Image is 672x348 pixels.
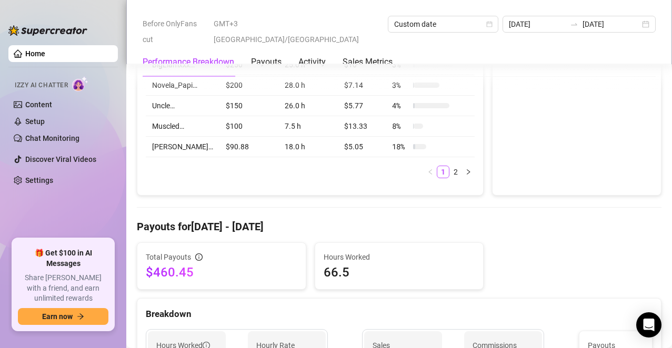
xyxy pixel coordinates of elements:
button: right [462,166,475,178]
li: 2 [449,166,462,178]
span: Hours Worked [324,251,475,263]
td: 26.0 h [278,96,338,116]
td: $5.05 [338,137,386,157]
td: 28.0 h [278,75,338,96]
a: Chat Monitoring [25,134,79,142]
td: $100 [219,116,278,137]
span: arrow-right [77,313,84,320]
li: Previous Page [424,166,437,178]
a: 2 [450,166,462,178]
a: Content [25,100,52,109]
span: Izzy AI Chatter [15,80,68,90]
a: Setup [25,117,45,126]
td: $13.33 [338,116,386,137]
div: Activity [298,56,326,68]
span: swap-right [570,20,578,28]
span: left [427,169,434,175]
td: $90.88 [219,137,278,157]
img: AI Chatter [72,76,88,91]
span: 🎁 Get $100 in AI Messages [18,248,108,269]
a: Home [25,49,45,58]
span: Total Payouts [146,251,191,263]
span: 8 % [392,120,409,132]
a: Discover Viral Videos [25,155,96,163]
a: 1 [437,166,449,178]
h4: Payouts for [DATE] - [DATE] [137,219,661,234]
td: Uncle… [146,96,219,116]
div: Payouts [251,56,282,68]
span: info-circle [195,253,203,261]
td: 7.5 h [278,116,338,137]
li: Next Page [462,166,475,178]
td: 18.0 h [278,137,338,157]
span: 4 % [392,100,409,111]
span: Share [PERSON_NAME] with a friend, and earn unlimited rewards [18,273,108,304]
span: Custom date [394,16,492,32]
span: Before OnlyFans cut [143,16,207,47]
button: left [424,166,437,178]
td: $5.77 [338,96,386,116]
img: logo-BBDzfeDw.svg [8,25,87,36]
span: 3 % [392,79,409,91]
span: $460.45 [146,264,297,281]
input: End date [583,18,640,30]
td: Muscled… [146,116,219,137]
div: Sales Metrics [343,56,393,68]
td: $150 [219,96,278,116]
td: Novela_Papi… [146,75,219,96]
div: Open Intercom Messenger [636,312,661,337]
span: 18 % [392,141,409,152]
span: calendar [486,21,493,27]
span: 66.5 [324,264,475,281]
span: right [465,169,472,175]
a: Settings [25,176,53,185]
span: to [570,20,578,28]
div: Breakdown [146,307,653,321]
span: GMT+3 [GEOGRAPHIC_DATA]/[GEOGRAPHIC_DATA] [214,16,381,47]
td: $7.14 [338,75,386,96]
td: [PERSON_NAME]… [146,137,219,157]
input: Start date [509,18,566,30]
div: Performance Breakdown [143,56,234,68]
td: $200 [219,75,278,96]
span: Earn now [42,312,73,321]
button: Earn nowarrow-right [18,308,108,325]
